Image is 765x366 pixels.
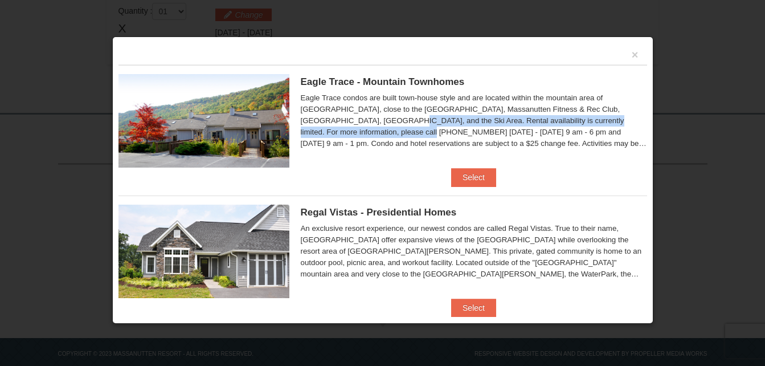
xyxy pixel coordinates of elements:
img: 19218991-1-902409a9.jpg [118,205,289,298]
button: Select [451,168,496,186]
button: Select [451,299,496,317]
button: × [632,49,639,60]
div: An exclusive resort experience, our newest condos are called Regal Vistas. True to their name, [G... [301,223,647,280]
img: 19218983-1-9b289e55.jpg [118,74,289,168]
div: Eagle Trace condos are built town-house style and are located within the mountain area of [GEOGRA... [301,92,647,149]
span: Eagle Trace - Mountain Townhomes [301,76,465,87]
span: Regal Vistas - Presidential Homes [301,207,457,218]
